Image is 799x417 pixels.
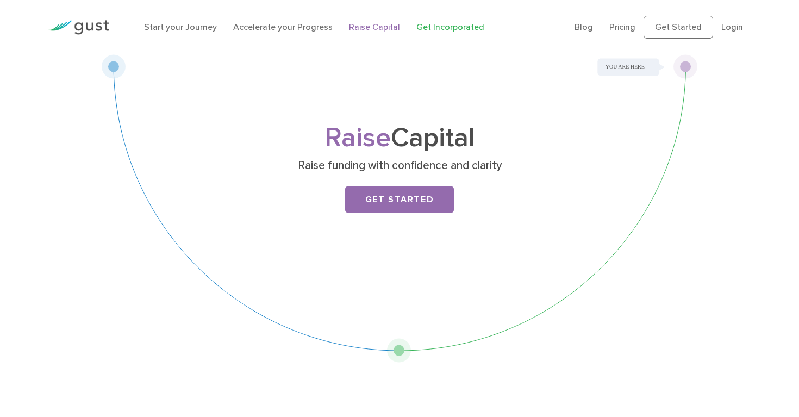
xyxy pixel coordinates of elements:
a: Raise Capital [349,22,400,32]
img: Gust Logo [48,20,109,35]
h1: Capital [185,126,614,151]
a: Get Incorporated [416,22,484,32]
span: Raise [324,122,391,154]
a: Start your Journey [144,22,217,32]
p: Raise funding with confidence and clarity [189,158,610,173]
a: Get Started [345,186,454,213]
a: Accelerate your Progress [233,22,333,32]
a: Pricing [609,22,635,32]
a: Login [721,22,743,32]
a: Blog [575,22,593,32]
a: Get Started [644,16,713,39]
